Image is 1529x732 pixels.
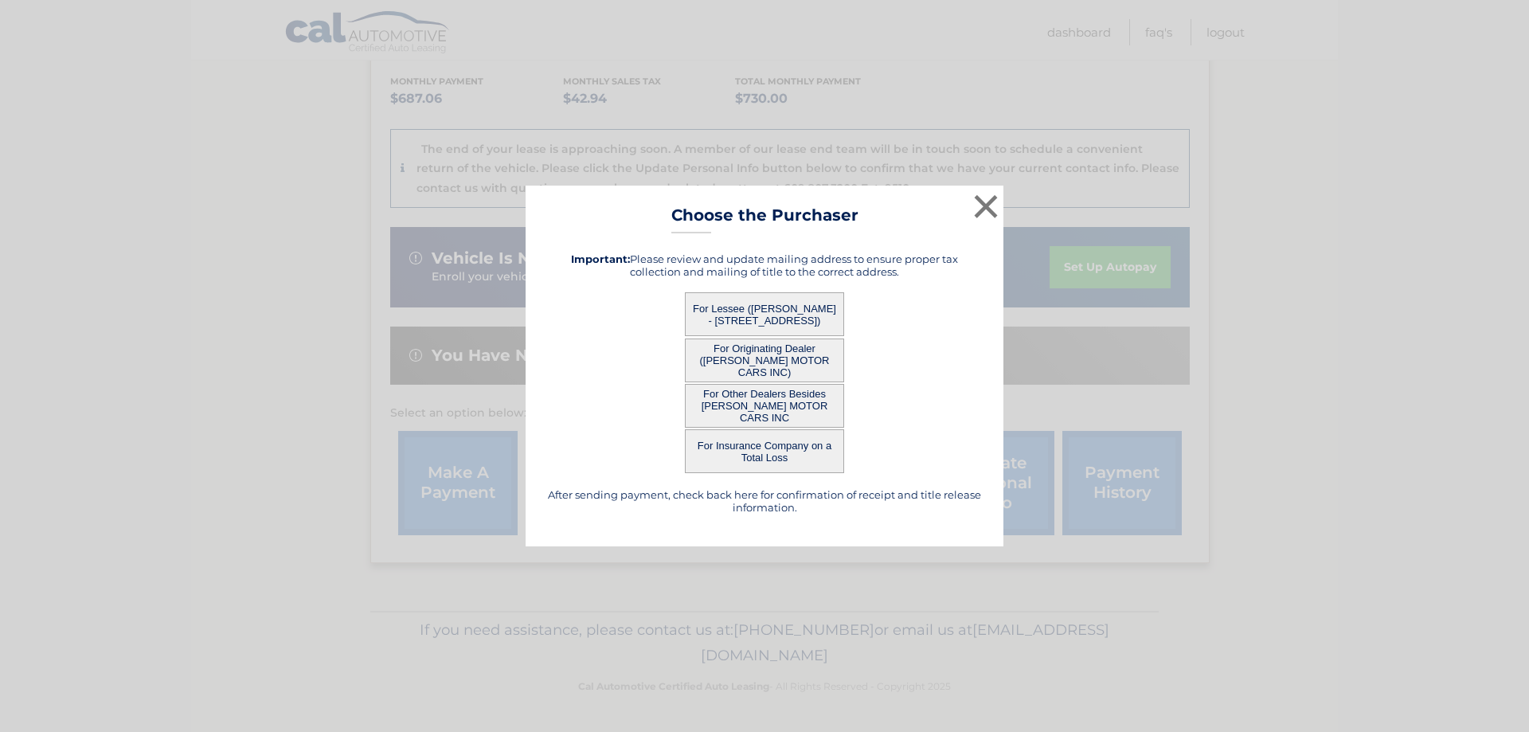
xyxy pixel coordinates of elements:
[671,206,858,233] h3: Choose the Purchaser
[970,190,1002,222] button: ×
[685,384,844,428] button: For Other Dealers Besides [PERSON_NAME] MOTOR CARS INC
[546,488,983,514] h5: After sending payment, check back here for confirmation of receipt and title release information.
[685,292,844,336] button: For Lessee ([PERSON_NAME] - [STREET_ADDRESS])
[571,252,630,265] strong: Important:
[546,252,983,278] h5: Please review and update mailing address to ensure proper tax collection and mailing of title to ...
[685,339,844,382] button: For Originating Dealer ([PERSON_NAME] MOTOR CARS INC)
[685,429,844,473] button: For Insurance Company on a Total Loss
